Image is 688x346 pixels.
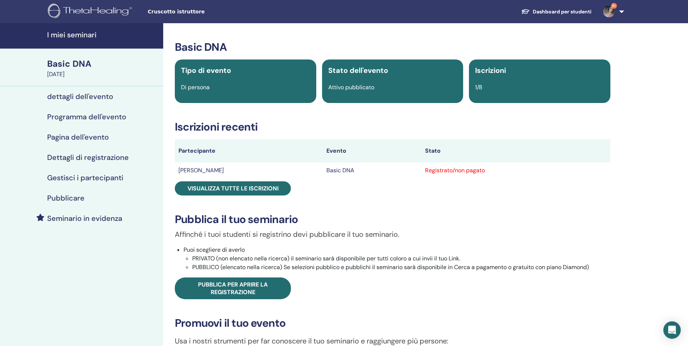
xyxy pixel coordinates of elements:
[175,120,610,133] h3: Iscrizioni recenti
[175,162,323,178] td: [PERSON_NAME]
[611,3,617,9] span: 9+
[47,133,109,141] h4: Pagina dell'evento
[175,317,610,330] h3: Promuovi il tuo evento
[47,173,123,182] h4: Gestisci i partecipanti
[323,139,422,162] th: Evento
[328,66,388,75] span: Stato dell'evento
[181,83,210,91] span: Di persona
[47,70,159,79] div: [DATE]
[475,66,506,75] span: Iscrizioni
[47,153,129,162] h4: Dettagli di registrazione
[47,30,159,39] h4: I miei seminari
[175,277,291,299] a: Pubblica per aprire la registrazione
[175,181,291,195] a: Visualizza tutte le iscrizioni
[421,139,610,162] th: Stato
[175,229,610,240] p: Affinché i tuoi studenti si registrino devi pubblicare il tuo seminario.
[175,41,610,54] h3: Basic DNA
[425,166,606,175] div: Registrato/non pagato
[47,92,113,101] h4: dettagli dell'evento
[192,263,610,272] li: PUBBLICO (elencato nella ricerca) Se selezioni pubblico e pubblichi il seminario sarà disponibile...
[47,214,122,223] h4: Seminario in evidenza
[47,112,126,121] h4: Programma dell'evento
[184,246,610,272] li: Puoi scegliere di averlo
[192,254,610,263] li: PRIVATO (non elencato nella ricerca) il seminario sarà disponibile per tutti coloro a cui invii i...
[47,58,159,70] div: Basic DNA
[475,83,482,91] span: 1/8
[198,281,268,296] span: Pubblica per aprire la registrazione
[48,4,135,20] img: logo.png
[181,66,231,75] span: Tipo di evento
[663,321,681,339] div: Open Intercom Messenger
[188,185,279,192] span: Visualizza tutte le iscrizioni
[148,8,256,16] span: Cruscotto istruttore
[175,213,610,226] h3: Pubblica il tuo seminario
[328,83,374,91] span: Attivo pubblicato
[323,162,422,178] td: Basic DNA
[603,6,615,17] img: default.jpg
[175,139,323,162] th: Partecipante
[521,8,530,15] img: graduation-cap-white.svg
[47,194,85,202] h4: Pubblicare
[515,5,597,18] a: Dashboard per studenti
[43,58,163,79] a: Basic DNA[DATE]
